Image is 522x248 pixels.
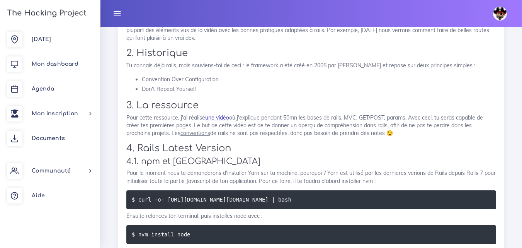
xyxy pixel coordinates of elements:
span: Mon inscription [32,111,78,116]
p: Ensuite relances ton terminal, puis installes node avec : [126,212,496,220]
code: $ curl -o- [URL][DOMAIN_NAME][DOMAIN_NAME] | bash [132,195,294,204]
code: $ nvm install node [132,230,192,239]
h3: The Hacking Project [5,9,87,17]
h3: 4.1. npm et [GEOGRAPHIC_DATA] [126,157,496,166]
li: Don't Repeat Yourself [142,84,496,94]
li: Convention Over Configuration [142,75,496,84]
p: Pour cette ressource, j'ai réalisé où j'explique pendant 50mn les bases de rails. MVC, GET/POST, ... [126,114,496,137]
h2: 3. La ressource [126,100,496,111]
span: [DATE] [32,36,51,42]
h2: 4. Rails Latest Version [126,143,496,154]
span: Agenda [32,86,54,92]
p: Pour le moment nous te demanderons d'installer Yarn sur ta machine, pourquoi ? Yarn est utilisé p... [126,169,496,185]
u: conventions [180,130,210,137]
a: une vidéo [205,114,229,121]
p: Tu connais déjà rails, mais souviens-toi de ceci : le framework a été créé en 2005 par [PERSON_NA... [126,62,496,69]
span: Mon dashboard [32,61,78,67]
img: avatar [493,7,507,21]
span: Documents [32,135,65,141]
h2: 2. Historique [126,48,496,59]
span: Communauté [32,168,71,174]
span: Aide [32,193,45,198]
